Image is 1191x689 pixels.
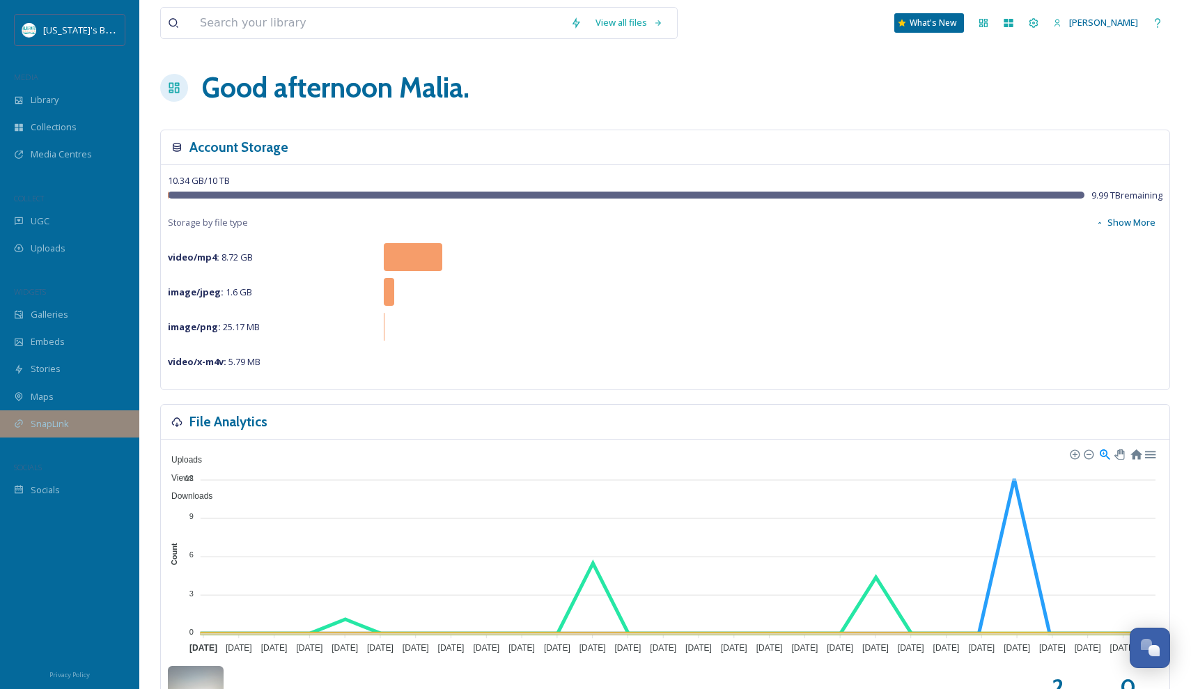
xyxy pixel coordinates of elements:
tspan: 12 [185,474,194,482]
tspan: [DATE] [827,643,853,653]
span: MEDIA [14,72,38,82]
tspan: [DATE] [650,643,676,653]
span: Media Centres [31,148,92,161]
h3: Account Storage [189,137,288,157]
strong: image/png : [168,320,221,333]
span: 9.99 TB remaining [1091,189,1162,202]
tspan: [DATE] [862,643,889,653]
tspan: [DATE] [968,643,995,653]
tspan: [DATE] [332,643,358,653]
tspan: [DATE] [296,643,322,653]
span: Collections [31,121,77,134]
span: SOCIALS [14,462,42,472]
div: Zoom In [1069,449,1079,458]
span: 25.17 MB [168,320,260,333]
img: download.png [22,23,36,37]
span: Privacy Policy [49,670,90,679]
span: Maps [31,390,54,403]
strong: video/x-m4v : [168,355,226,368]
strong: image/jpeg : [168,286,224,298]
a: View all files [589,9,670,36]
tspan: [DATE] [438,643,465,653]
button: Open Chat [1130,628,1170,668]
span: SnapLink [31,417,69,431]
strong: video/mp4 : [168,251,219,263]
tspan: [DATE] [261,643,288,653]
tspan: [DATE] [367,643,394,653]
tspan: [DATE] [1039,643,1066,653]
tspan: [DATE] [721,643,747,653]
span: [PERSON_NAME] [1069,16,1138,29]
span: 10.34 GB / 10 TB [168,174,230,187]
tspan: [DATE] [226,643,252,653]
tspan: [DATE] [403,643,429,653]
h1: Good afternoon Malia . [202,67,469,109]
tspan: [DATE] [615,643,641,653]
a: Privacy Policy [49,665,90,682]
tspan: [DATE] [1075,643,1101,653]
tspan: [DATE] [791,643,818,653]
tspan: [DATE] [756,643,783,653]
tspan: 0 [189,628,194,636]
div: Selection Zoom [1098,447,1110,459]
span: Uploads [161,455,202,465]
span: 5.79 MB [168,355,260,368]
div: Menu [1144,447,1155,459]
tspan: [DATE] [544,643,570,653]
span: WIDGETS [14,286,46,297]
tspan: 9 [189,512,194,520]
span: 8.72 GB [168,251,253,263]
h3: File Analytics [189,412,267,432]
span: Downloads [161,491,212,501]
span: 1.6 GB [168,286,252,298]
span: Storage by file type [168,216,248,229]
div: Reset Zoom [1130,447,1142,459]
div: Zoom Out [1083,449,1093,458]
a: [PERSON_NAME] [1046,9,1145,36]
span: Uploads [31,242,65,255]
span: UGC [31,215,49,228]
span: Stories [31,362,61,376]
span: Views [161,473,194,483]
span: Galleries [31,308,68,321]
text: Count [170,543,178,565]
span: [US_STATE]'s Beaches [43,23,136,36]
span: Library [31,93,59,107]
tspan: [DATE] [898,643,924,653]
tspan: [DATE] [685,643,712,653]
span: Embeds [31,335,65,348]
button: Show More [1089,209,1162,236]
tspan: [DATE] [1004,643,1030,653]
div: Panning [1114,449,1123,458]
span: Socials [31,483,60,497]
input: Search your library [193,8,563,38]
tspan: 3 [189,589,194,598]
tspan: [DATE] [508,643,535,653]
span: COLLECT [14,193,44,203]
tspan: [DATE] [473,643,499,653]
tspan: [DATE] [579,643,606,653]
tspan: 6 [189,550,194,559]
tspan: [DATE] [189,643,217,653]
tspan: [DATE] [1110,643,1137,653]
tspan: [DATE] [933,643,960,653]
a: What's New [894,13,964,33]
